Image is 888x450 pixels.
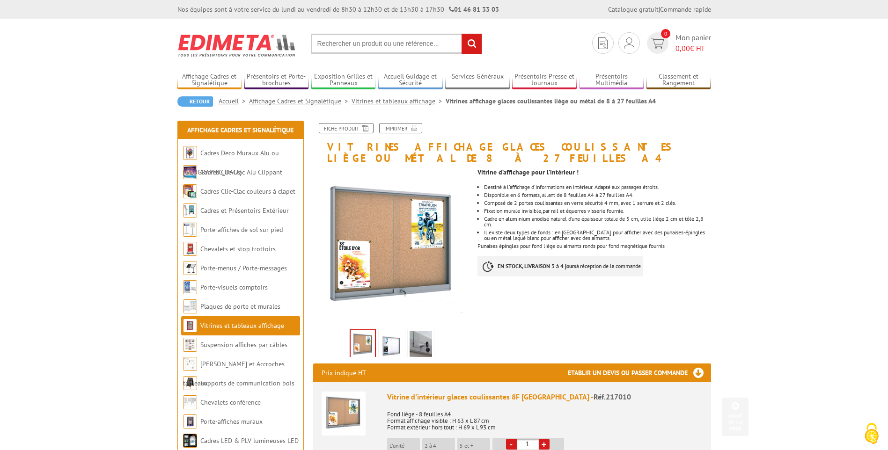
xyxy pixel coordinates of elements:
span: € HT [675,43,711,54]
a: Présentoirs Presse et Journaux [512,73,577,88]
a: Cadres Clic-Clac Alu Clippant [200,168,282,176]
img: vitrine_interieur_glaces_coulissantes_21_feuilles_liege_217018.jpg [313,168,471,326]
p: 2 à 4 [425,443,455,449]
input: Rechercher un produit ou une référence... [311,34,482,54]
img: vitrine_interieur_glaces_coulissantes_8_feuilles_metal_217019.jpg [381,331,403,360]
a: Chevalets et stop trottoirs [200,245,276,253]
a: Vitrines et tableaux affichage [200,321,284,330]
p: Fond liège - 8 feuilles A4 Format affichage visible : H 63 x L 87 cm Format extérieur hors tout :... [387,405,703,431]
img: Cadres et Présentoirs Extérieur [183,203,197,218]
p: à réception de la commande [477,256,643,276]
a: Catalogue gratuit [608,5,659,14]
a: Porte-visuels comptoirs [200,283,268,291]
li: Fixation murale invisible,par rail et équerres visserie fournie. [484,208,711,214]
a: Supports de communication bois [200,379,294,387]
img: Suspension affiches par câbles [183,338,197,352]
img: Edimeta [177,28,297,63]
span: 0,00 [675,44,690,53]
img: 217010_217021_cles.jpg [410,331,432,360]
strong: EN STOCK, LIVRAISON 3 à 4 jours [498,262,576,269]
a: Vitrines et tableaux affichage [352,97,446,105]
li: Il existe deux types de fonds : en [GEOGRAPHIC_DATA] pour afficher avec des punaises-épingles ou ... [484,230,711,241]
li: Disponible en 6 formats, allant de 8 feuilles A4 à 27 feuilles A4. [484,192,711,198]
a: Affichage Cadres et Signalétique [187,126,294,134]
img: Chevalets et stop trottoirs [183,242,197,256]
img: Chevalets conférence [183,395,197,409]
p: Prix indiqué HT [322,363,366,382]
a: Cadres LED & PLV lumineuses LED [200,436,299,445]
span: 0 [661,29,670,38]
img: vitrine_interieur_glaces_coulissantes_21_feuilles_liege_217018.jpg [351,330,375,359]
a: Commande rapide [660,5,711,14]
a: Porte-menus / Porte-messages [200,264,287,272]
img: Porte-affiches muraux [183,414,197,428]
li: Vitrines affichage glaces coulissantes liège ou métal de 8 à 27 feuilles A4 [446,96,656,106]
strong: Vitrine d’affichage pour l’intérieur ! [477,168,579,176]
a: - [506,439,517,450]
a: + [539,439,550,450]
a: Fiche produit [319,123,374,133]
a: Accueil Guidage et Sécurité [378,73,443,88]
div: Vitrine d'intérieur glaces coulissantes 8F [GEOGRAPHIC_DATA] - [387,392,703,402]
img: Cadres LED & PLV lumineuses LED [183,434,197,448]
img: Vitrine d'intérieur glaces coulissantes 8F liège [322,392,366,435]
img: Cimaises et Accroches tableaux [183,357,197,371]
a: Porte-affiches de sol sur pied [200,225,283,234]
span: Mon panier [675,32,711,54]
img: Cadres Clic-Clac couleurs à clapet [183,184,197,198]
li: Destiné à l'affichage d'informations en intérieur. Adapté aux passages étroits. [484,184,711,190]
img: Plaques de porte et murales [183,299,197,313]
a: Services Généraux [445,73,510,88]
a: Affichage Cadres et Signalétique [249,97,352,105]
h3: Etablir un devis ou passer commande [568,363,711,382]
strong: 01 46 81 33 03 [449,5,499,14]
div: Nos équipes sont à votre service du lundi au vendredi de 8h30 à 12h30 et de 13h30 à 17h30 [177,5,499,14]
img: Cookies (fenêtre modale) [860,422,883,445]
img: Porte-menus / Porte-messages [183,261,197,275]
a: Accueil [219,97,249,105]
img: Vitrines et tableaux affichage [183,319,197,333]
a: Haut de la page [722,398,749,436]
img: Cadres Deco Muraux Alu ou Bois [183,146,197,160]
a: Présentoirs et Porte-brochures [244,73,309,88]
img: devis rapide [651,38,664,49]
span: Réf.217010 [594,392,631,401]
div: Punaises épingles pour fond liège ou aimants ronds pour fond magnétique fournis [477,164,718,286]
img: Porte-affiches de sol sur pied [183,223,197,237]
a: Cadres et Présentoirs Extérieur [200,206,289,215]
a: [PERSON_NAME] et Accroches tableaux [183,360,285,387]
p: L'unité [389,443,420,449]
img: devis rapide [624,37,634,49]
p: 5 et + [460,443,490,449]
button: Cookies (fenêtre modale) [855,418,888,450]
div: | [608,5,711,14]
a: Classement et Rangement [646,73,711,88]
a: devis rapide 0 Mon panier 0,00€ HT [645,32,711,54]
a: Suspension affiches par câbles [200,341,287,349]
a: Cadres Deco Muraux Alu ou [GEOGRAPHIC_DATA] [183,149,279,176]
a: Plaques de porte et murales [200,302,280,311]
img: devis rapide [598,37,608,49]
a: Exposition Grilles et Panneaux [311,73,376,88]
h1: Vitrines affichage glaces coulissantes liège ou métal de 8 à 27 feuilles A4 [306,123,718,164]
a: Retour [177,96,213,107]
li: Cadre en aluminium anodisé naturel d’une épaisseur totale de 5 cm, utile liège 2 cm et tôle 2,8 cm. [484,216,711,227]
a: Cadres Clic-Clac couleurs à clapet [200,187,295,196]
a: Porte-affiches muraux [200,417,263,426]
img: Porte-visuels comptoirs [183,280,197,294]
a: Présentoirs Multimédia [580,73,644,88]
a: Chevalets conférence [200,398,261,406]
a: Affichage Cadres et Signalétique [177,73,242,88]
a: Imprimer [379,123,422,133]
li: Composé de 2 portes coulissantes en verre sécurité 4 mm, avec 1 serrure et 2 clés. [484,200,711,206]
input: rechercher [462,34,482,54]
